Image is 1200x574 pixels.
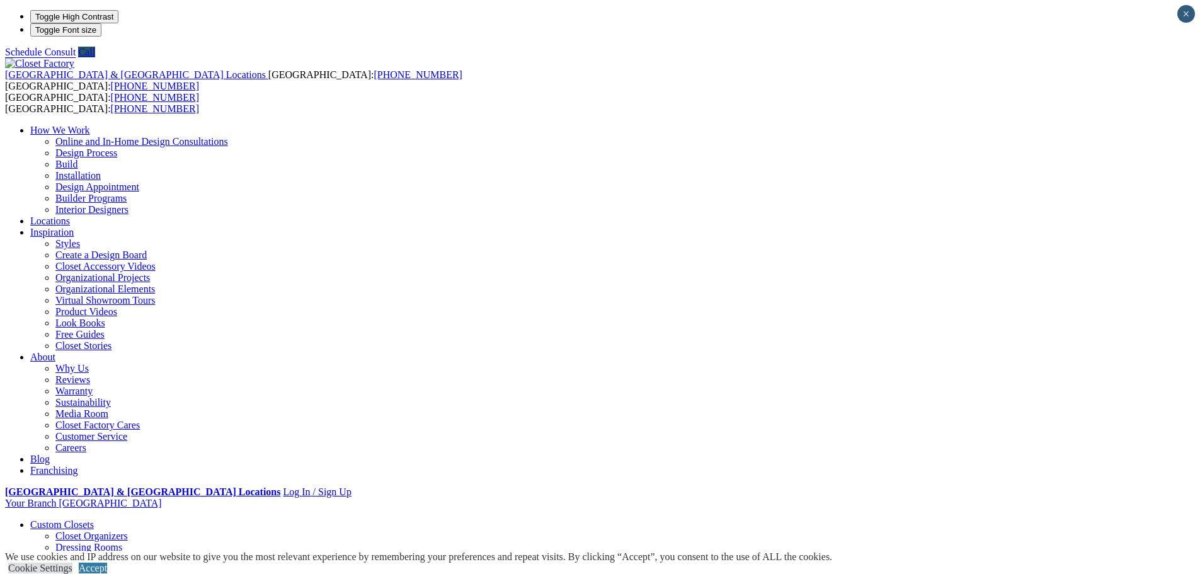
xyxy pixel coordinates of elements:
a: Schedule Consult [5,47,76,57]
div: We use cookies and IP address on our website to give you the most relevant experience by remember... [5,551,832,563]
a: Locations [30,215,70,226]
a: [PHONE_NUMBER] [111,81,199,91]
a: Reviews [55,374,90,385]
a: Customer Service [55,431,127,442]
a: Custom Closets [30,519,94,530]
a: [PHONE_NUMBER] [374,69,462,80]
a: Builder Programs [55,193,127,204]
a: Your Branch [GEOGRAPHIC_DATA] [5,498,162,508]
a: [GEOGRAPHIC_DATA] & [GEOGRAPHIC_DATA] Locations [5,486,280,497]
span: Toggle High Contrast [35,12,113,21]
button: Close [1177,5,1195,23]
a: Inspiration [30,227,74,238]
a: Build [55,159,78,169]
span: Your Branch [5,498,56,508]
a: Design Appointment [55,181,139,192]
a: About [30,352,55,362]
a: Closet Factory Cares [55,420,140,430]
span: [GEOGRAPHIC_DATA]: [GEOGRAPHIC_DATA]: [5,69,462,91]
a: Blog [30,454,50,464]
a: [PHONE_NUMBER] [111,103,199,114]
a: [GEOGRAPHIC_DATA] & [GEOGRAPHIC_DATA] Locations [5,69,268,80]
a: Why Us [55,363,89,374]
a: How We Work [30,125,90,135]
span: [GEOGRAPHIC_DATA] & [GEOGRAPHIC_DATA] Locations [5,69,266,80]
a: Online and In-Home Design Consultations [55,136,228,147]
a: Media Room [55,408,108,419]
a: Sustainability [55,397,111,408]
a: Closet Accessory Videos [55,261,156,272]
a: Closet Organizers [55,531,128,541]
span: Toggle Font size [35,25,96,35]
a: Free Guides [55,329,105,340]
button: Toggle High Contrast [30,10,118,23]
a: Virtual Showroom Tours [55,295,156,306]
a: Product Videos [55,306,117,317]
a: Closet Stories [55,340,111,351]
a: Cookie Settings [8,563,72,573]
a: Installation [55,170,101,181]
a: Organizational Elements [55,284,155,294]
button: Toggle Font size [30,23,101,37]
a: Interior Designers [55,204,129,215]
a: Create a Design Board [55,250,147,260]
span: [GEOGRAPHIC_DATA] [59,498,161,508]
a: Accept [79,563,107,573]
a: [PHONE_NUMBER] [111,92,199,103]
a: Careers [55,442,86,453]
a: Dressing Rooms [55,542,122,553]
a: Look Books [55,318,105,328]
span: [GEOGRAPHIC_DATA]: [GEOGRAPHIC_DATA]: [5,92,199,114]
a: Design Process [55,147,117,158]
a: Organizational Projects [55,272,150,283]
a: Styles [55,238,80,249]
a: Log In / Sign Up [283,486,351,497]
a: Call [78,47,95,57]
img: Closet Factory [5,58,74,69]
a: Franchising [30,465,78,476]
a: Warranty [55,386,93,396]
